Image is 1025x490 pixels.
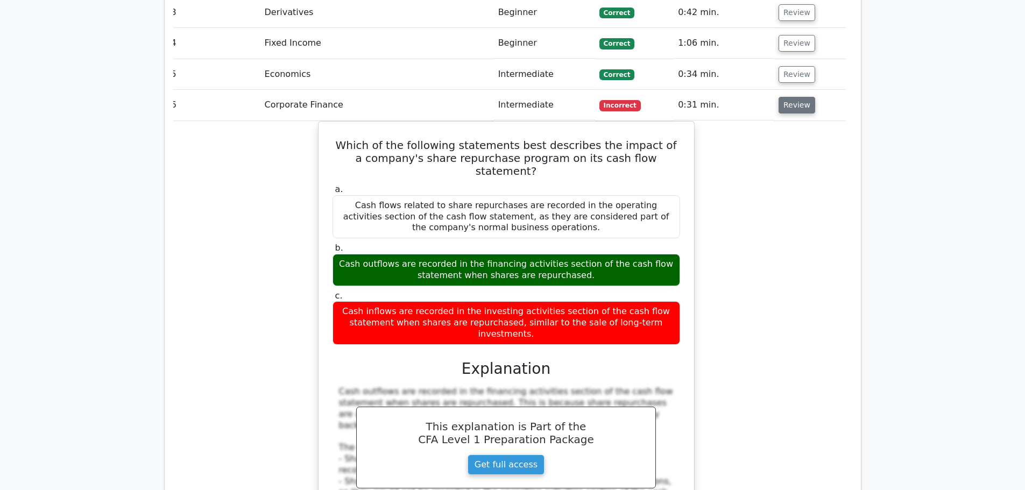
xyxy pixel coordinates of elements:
[260,28,494,59] td: Fixed Income
[331,139,681,177] h5: Which of the following statements best describes the impact of a company's share repurchase progr...
[599,38,634,49] span: Correct
[674,28,774,59] td: 1:06 min.
[599,69,634,80] span: Correct
[494,28,595,59] td: Beginner
[335,290,343,301] span: c.
[167,28,260,59] td: 4
[779,66,815,83] button: Review
[333,254,680,286] div: Cash outflows are recorded in the financing activities section of the cash flow statement when sh...
[779,4,815,21] button: Review
[260,90,494,120] td: Corporate Finance
[333,195,680,238] div: Cash flows related to share repurchases are recorded in the operating activities section of the c...
[599,100,641,111] span: Incorrect
[494,90,595,120] td: Intermediate
[599,8,634,18] span: Correct
[167,59,260,90] td: 5
[333,301,680,344] div: Cash inflows are recorded in the investing activities section of the cash flow statement when sha...
[674,90,774,120] td: 0:31 min.
[468,455,545,475] a: Get full access
[674,59,774,90] td: 0:34 min.
[339,360,674,378] h3: Explanation
[167,90,260,120] td: 6
[779,35,815,52] button: Review
[335,184,343,194] span: a.
[335,243,343,253] span: b.
[494,59,595,90] td: Intermediate
[779,97,815,113] button: Review
[260,59,494,90] td: Economics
